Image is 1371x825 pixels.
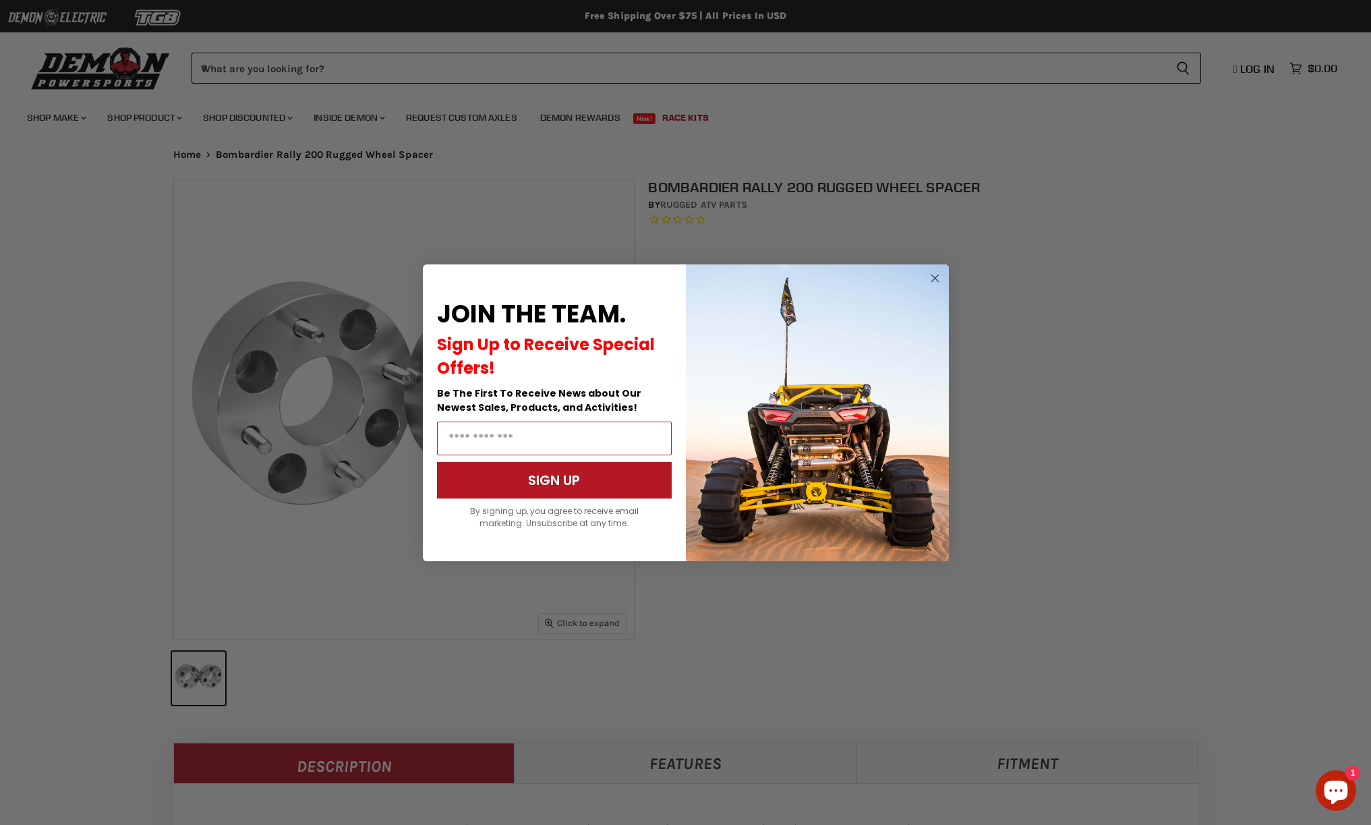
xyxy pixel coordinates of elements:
button: Close dialog [927,270,943,287]
span: Be The First To Receive News about Our Newest Sales, Products, and Activities! [437,387,641,414]
input: Email Address [437,422,672,455]
button: SIGN UP [437,462,672,499]
img: a9095488-b6e7-41ba-879d-588abfab540b.jpeg [686,264,949,561]
span: By signing up, you agree to receive email marketing. Unsubscribe at any time. [470,505,639,529]
span: JOIN THE TEAM. [437,297,626,331]
inbox-online-store-chat: Shopify online store chat [1312,770,1360,814]
span: Sign Up to Receive Special Offers! [437,333,655,379]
